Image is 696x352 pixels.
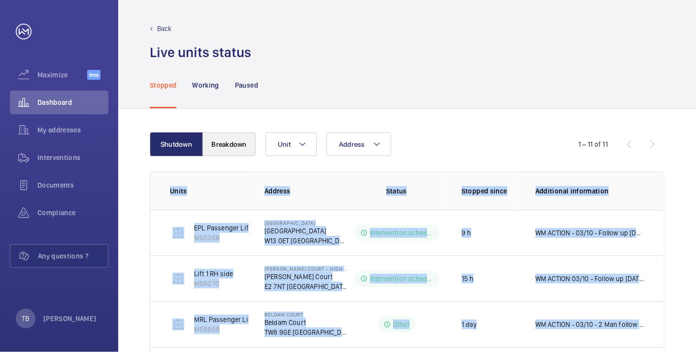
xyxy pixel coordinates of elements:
[194,233,251,243] p: M50368
[265,282,347,291] p: E2 7NT [GEOGRAPHIC_DATA]
[327,132,391,156] button: Address
[265,220,347,226] p: [GEOGRAPHIC_DATA]
[535,320,644,329] p: WM ACTION - 03/10 - 2 Man follow up [DATE] - Follow up [DATE] - No access follow up in hours
[462,274,474,284] p: 15 h
[172,273,184,285] img: elevator.svg
[194,315,253,324] p: MRL Passenger Lift
[37,97,108,107] span: Dashboard
[535,274,644,284] p: WM ACTION 03/10 - Follow up [DATE] - No access
[170,186,249,196] p: Units
[265,132,317,156] button: Unit
[157,24,172,33] p: Back
[22,314,29,323] p: TB
[43,314,97,323] p: [PERSON_NAME]
[194,279,233,288] p: M56070
[265,312,347,318] p: Beldam Court
[393,320,410,329] p: Other
[265,318,347,327] p: Beldam Court
[339,140,365,148] span: Address
[37,70,87,80] span: Maximize
[278,140,291,148] span: Unit
[265,266,347,272] p: [PERSON_NAME] Court - High Risk Building
[87,70,100,80] span: Beta
[462,320,477,329] p: 1 day
[150,43,251,62] h1: Live units status
[265,327,347,337] p: TW8 9GE [GEOGRAPHIC_DATA]
[150,132,203,156] button: Shutdown
[194,324,253,334] p: M58859
[37,208,108,218] span: Compliance
[354,186,439,196] p: Status
[37,125,108,135] span: My addresses
[235,80,258,90] p: Paused
[370,274,433,284] p: Intervention scheduled
[194,269,233,279] p: Lift 1 RH side
[37,153,108,162] span: Interventions
[265,236,347,246] p: W13 0ET [GEOGRAPHIC_DATA]
[370,228,433,238] p: Intervention scheduled
[265,226,347,236] p: [GEOGRAPHIC_DATA]
[535,186,644,196] p: Additional information
[150,80,176,90] p: Stopped
[37,180,108,190] span: Documents
[265,272,347,282] p: [PERSON_NAME] Court
[192,80,219,90] p: Working
[578,139,608,149] div: 1 – 11 of 11
[462,228,471,238] p: 9 h
[462,186,520,196] p: Stopped since
[172,319,184,330] img: elevator.svg
[38,251,108,261] span: Any questions ?
[194,223,251,233] p: EPL Passenger Lift
[535,228,644,238] p: WM ACTION - 03/10 - Follow up [DATE] - No access
[202,132,256,156] button: Breakdown
[265,186,347,196] p: Address
[172,227,184,239] img: elevator.svg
